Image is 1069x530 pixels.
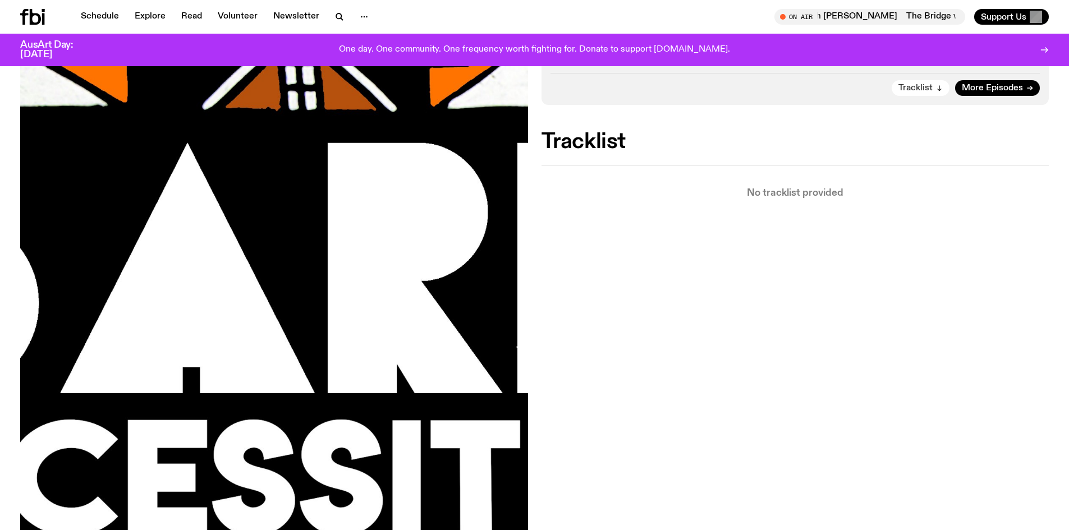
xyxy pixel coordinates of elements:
button: Support Us [974,9,1049,25]
a: More Episodes [955,80,1040,96]
span: Tracklist [898,84,933,93]
a: Volunteer [211,9,264,25]
button: Tracklist [892,80,949,96]
a: Explore [128,9,172,25]
span: More Episodes [962,84,1023,93]
span: Support Us [981,12,1026,22]
button: On AirThe Bridge with [PERSON_NAME]The Bridge with [PERSON_NAME] [774,9,965,25]
h3: AusArt Day: [DATE] [20,40,92,59]
a: Newsletter [267,9,326,25]
a: Schedule [74,9,126,25]
h2: Tracklist [542,132,1049,152]
a: Read [175,9,209,25]
p: One day. One community. One frequency worth fighting for. Donate to support [DOMAIN_NAME]. [339,45,730,55]
p: No tracklist provided [542,188,1049,198]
